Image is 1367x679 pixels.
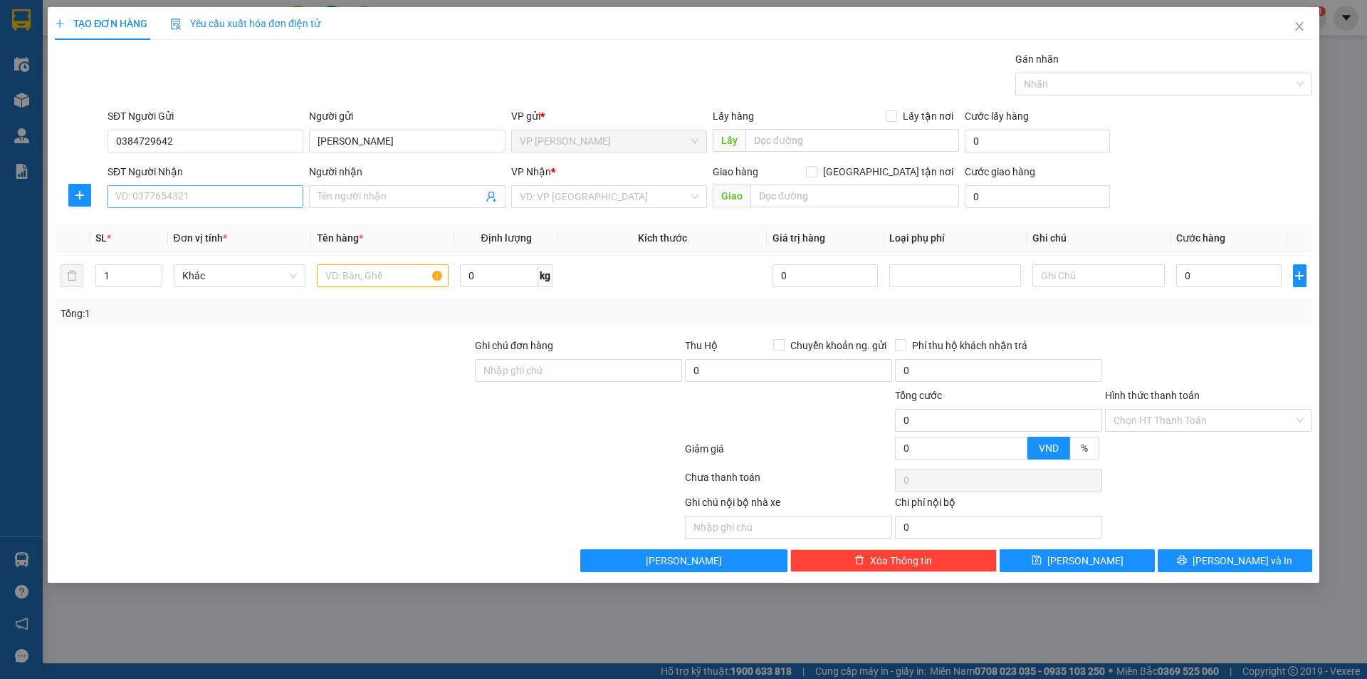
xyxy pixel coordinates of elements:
[1015,53,1059,65] label: Gán nhãn
[713,110,754,122] span: Lấy hàng
[646,553,722,569] span: [PERSON_NAME]
[182,265,297,286] span: Khác
[1027,224,1170,252] th: Ghi chú
[511,108,707,124] div: VP gửi
[1047,553,1124,569] span: [PERSON_NAME]
[309,164,505,180] div: Người nhận
[750,185,959,207] input: Dọc đường
[790,549,997,572] button: deleteXóa Thông tin
[772,264,879,287] input: 0
[854,555,864,566] span: delete
[580,549,787,572] button: [PERSON_NAME]
[538,264,552,287] span: kg
[713,166,758,177] span: Giao hàng
[745,129,959,152] input: Dọc đường
[1294,21,1305,32] span: close
[965,110,1029,122] label: Cước lấy hàng
[1032,264,1164,287] input: Ghi Chú
[870,553,932,569] span: Xóa Thông tin
[772,232,825,244] span: Giá trị hàng
[884,224,1027,252] th: Loại phụ phí
[1294,270,1306,281] span: plus
[785,338,892,353] span: Chuyển khoản ng. gửi
[170,19,182,30] img: icon
[309,108,505,124] div: Người gửi
[1158,549,1312,572] button: printer[PERSON_NAME] và In
[1039,442,1059,454] span: VND
[317,232,363,244] span: Tên hàng
[61,264,83,287] button: delete
[55,18,147,29] span: TẠO ĐƠN HÀNG
[1032,555,1042,566] span: save
[895,494,1102,516] div: Chi phí nội bộ
[1000,549,1154,572] button: save[PERSON_NAME]
[1177,555,1187,566] span: printer
[906,338,1033,353] span: Phí thu hộ khách nhận trả
[685,340,718,351] span: Thu Hộ
[683,470,894,494] div: Chưa thanh toán
[475,340,553,351] label: Ghi chú đơn hàng
[520,130,698,152] span: VP Nghi Xuân
[1193,553,1292,569] span: [PERSON_NAME] và In
[95,232,107,244] span: SL
[1176,232,1225,244] span: Cước hàng
[895,390,942,401] span: Tổng cước
[1293,264,1306,287] button: plus
[638,232,687,244] span: Kích thước
[55,19,65,28] span: plus
[1081,442,1088,454] span: %
[68,184,91,207] button: plus
[965,185,1110,208] input: Cước giao hàng
[174,232,227,244] span: Đơn vị tính
[713,129,745,152] span: Lấy
[965,166,1035,177] label: Cước giao hàng
[69,190,90,201] span: plus
[108,164,303,180] div: SĐT Người Nhận
[817,164,959,180] span: [GEOGRAPHIC_DATA] tận nơi
[475,359,682,382] input: Ghi chú đơn hàng
[685,494,892,516] div: Ghi chú nội bộ nhà xe
[170,18,320,29] span: Yêu cầu xuất hóa đơn điện tử
[683,441,894,466] div: Giảm giá
[511,166,551,177] span: VP Nhận
[486,191,497,202] span: user-add
[1105,390,1200,401] label: Hình thức thanh toán
[317,264,449,287] input: VD: Bàn, Ghế
[61,306,528,321] div: Tổng: 1
[713,185,750,207] span: Giao
[965,130,1110,152] input: Cước lấy hàng
[1279,7,1319,47] button: Close
[897,108,959,124] span: Lấy tận nơi
[481,232,531,244] span: Định lượng
[108,108,303,124] div: SĐT Người Gửi
[685,516,892,539] input: Nhập ghi chú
